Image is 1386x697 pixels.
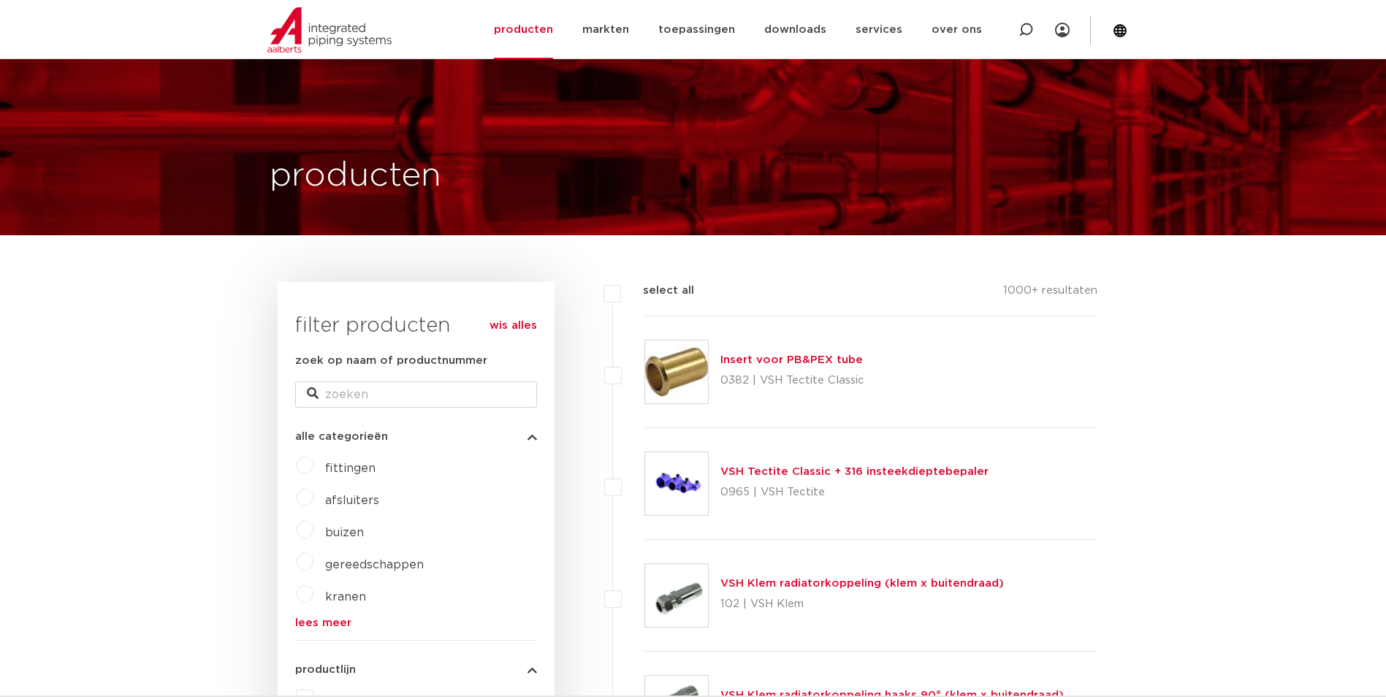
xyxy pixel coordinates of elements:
[720,369,864,392] p: 0382 | VSH Tectite Classic
[295,431,537,442] button: alle categorieën
[295,664,356,675] span: productlijn
[295,311,537,340] h3: filter producten
[295,664,537,675] button: productlijn
[645,340,708,403] img: Thumbnail for Insert voor PB&PEX tube
[645,452,708,515] img: Thumbnail for VSH Tectite Classic + 316 insteekdieptebepaler
[1003,282,1097,305] p: 1000+ resultaten
[720,593,1004,616] p: 102 | VSH Klem
[295,352,487,370] label: zoek op naam of productnummer
[325,527,364,538] a: buizen
[325,462,376,474] a: fittingen
[621,282,694,300] label: select all
[490,317,537,335] a: wis alles
[720,354,863,365] a: Insert voor PB&PEX tube
[720,578,1004,589] a: VSH Klem radiatorkoppeling (klem x buitendraad)
[325,559,424,571] a: gereedschappen
[295,617,537,628] a: lees meer
[720,481,989,504] p: 0965 | VSH Tectite
[720,466,989,477] a: VSH Tectite Classic + 316 insteekdieptebepaler
[325,591,366,603] a: kranen
[295,431,388,442] span: alle categorieën
[645,564,708,627] img: Thumbnail for VSH Klem radiatorkoppeling (klem x buitendraad)
[270,153,441,199] h1: producten
[295,381,537,408] input: zoeken
[325,495,379,506] a: afsluiters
